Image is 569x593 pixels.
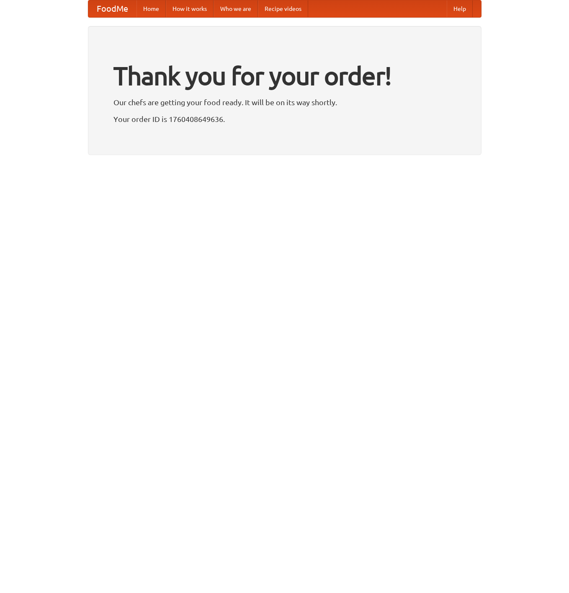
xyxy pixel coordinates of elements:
p: Our chefs are getting your food ready. It will be on its way shortly. [113,96,456,109]
a: Home [136,0,166,17]
a: How it works [166,0,214,17]
a: Help [447,0,473,17]
a: Who we are [214,0,258,17]
h1: Thank you for your order! [113,56,456,96]
a: Recipe videos [258,0,308,17]
p: Your order ID is 1760408649636. [113,113,456,125]
a: FoodMe [88,0,136,17]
